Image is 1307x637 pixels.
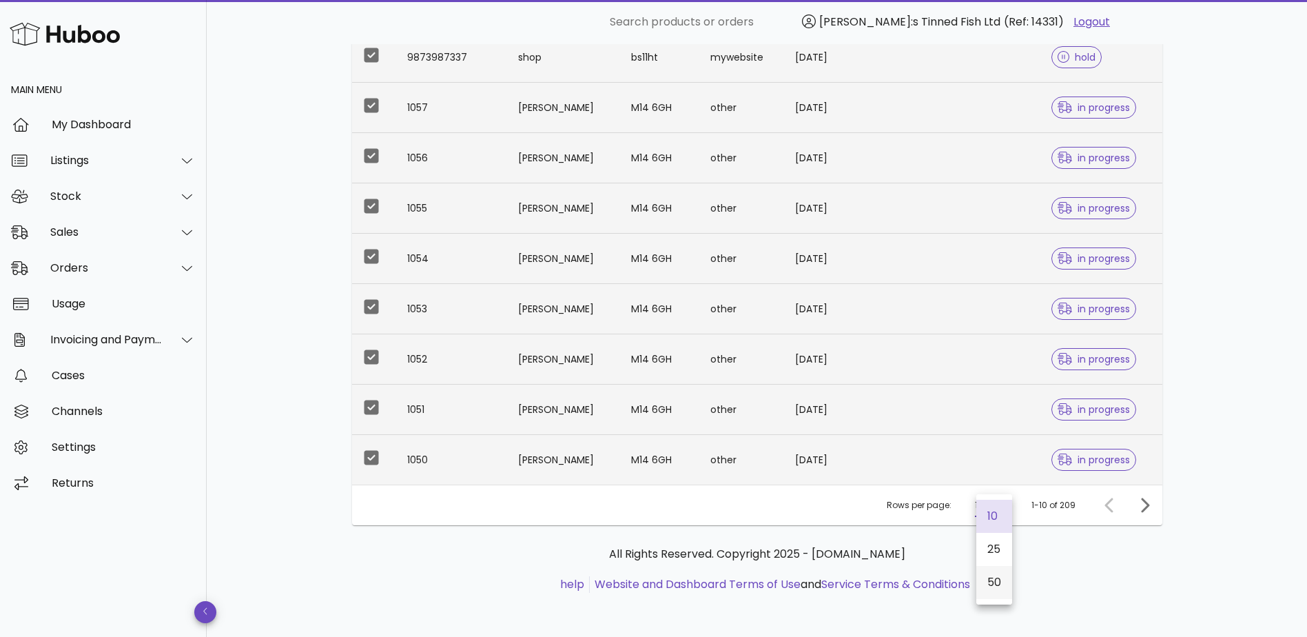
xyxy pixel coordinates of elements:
[1004,14,1064,30] span: (Ref: 14331)
[975,499,983,512] div: 10
[699,133,785,183] td: other
[784,183,883,234] td: [DATE]
[699,183,785,234] td: other
[699,83,785,133] td: other
[396,385,507,435] td: 1051
[396,133,507,183] td: 1056
[52,369,196,382] div: Cases
[1058,103,1131,112] span: in progress
[560,576,584,592] a: help
[363,546,1151,563] p: All Rights Reserved. Copyright 2025 - [DOMAIN_NAME]
[620,334,699,385] td: M14 6GH
[507,133,621,183] td: [PERSON_NAME]
[620,83,699,133] td: M14 6GH
[699,385,785,435] td: other
[396,435,507,485] td: 1050
[887,485,1005,525] div: Rows per page:
[821,576,970,592] a: Service Terms & Conditions
[50,190,163,203] div: Stock
[1058,203,1131,213] span: in progress
[620,133,699,183] td: M14 6GH
[784,234,883,284] td: [DATE]
[620,385,699,435] td: M14 6GH
[590,576,970,593] li: and
[620,284,699,334] td: M14 6GH
[784,334,883,385] td: [DATE]
[50,261,163,274] div: Orders
[784,284,883,334] td: [DATE]
[1058,455,1131,465] span: in progress
[1058,405,1131,414] span: in progress
[507,234,621,284] td: [PERSON_NAME]
[396,284,507,334] td: 1053
[699,334,785,385] td: other
[699,435,785,485] td: other
[52,476,196,489] div: Returns
[50,154,163,167] div: Listings
[52,297,196,310] div: Usage
[987,543,1001,556] div: 25
[699,32,785,83] td: mywebsite
[1031,499,1076,512] div: 1-10 of 209
[396,234,507,284] td: 1054
[620,234,699,284] td: M14 6GH
[784,435,883,485] td: [DATE]
[52,441,196,454] div: Settings
[507,385,621,435] td: [PERSON_NAME]
[595,576,801,592] a: Website and Dashboard Terms of Use
[507,32,621,83] td: shop
[507,83,621,133] td: [PERSON_NAME]
[507,284,621,334] td: [PERSON_NAME]
[507,334,621,385] td: [PERSON_NAME]
[396,334,507,385] td: 1052
[50,333,163,346] div: Invoicing and Payments
[784,83,883,133] td: [DATE]
[1058,52,1096,62] span: hold
[507,183,621,234] td: [PERSON_NAME]
[620,435,699,485] td: M14 6GH
[507,435,621,485] td: [PERSON_NAME]
[52,118,196,131] div: My Dashboard
[819,14,1000,30] span: [PERSON_NAME]:s Tinned Fish Ltd
[699,284,785,334] td: other
[396,83,507,133] td: 1057
[10,19,120,49] img: Huboo Logo
[975,494,1005,516] div: 10Rows per page:
[1132,493,1157,518] button: Next page
[1058,354,1131,364] span: in progress
[784,385,883,435] td: [DATE]
[52,405,196,418] div: Channels
[987,509,1001,523] div: 10
[620,183,699,234] td: M14 6GH
[1073,14,1110,30] a: Logout
[620,32,699,83] td: bs11ht
[784,32,883,83] td: [DATE]
[987,576,1001,589] div: 50
[50,225,163,239] div: Sales
[699,234,785,284] td: other
[1058,153,1131,163] span: in progress
[1058,304,1131,314] span: in progress
[1058,254,1131,263] span: in progress
[784,133,883,183] td: [DATE]
[396,183,507,234] td: 1055
[396,32,507,83] td: 9873987337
